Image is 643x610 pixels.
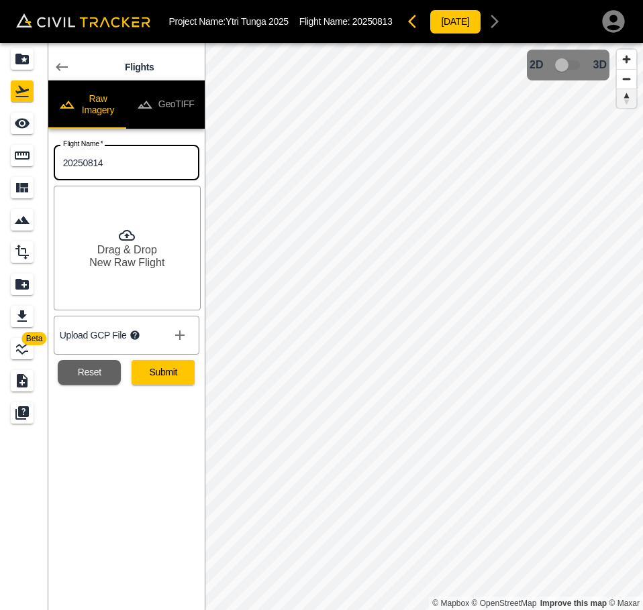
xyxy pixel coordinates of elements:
span: 20250813 [352,16,393,27]
a: Maxar [609,599,640,608]
canvas: Map [205,43,643,610]
button: Zoom out [617,69,636,88]
img: Civil Tracker [16,13,150,27]
span: 3D model not uploaded yet [549,52,588,78]
button: Reset bearing to north [617,88,636,108]
span: 2D [530,59,543,71]
span: 3D [593,59,607,71]
a: OpenStreetMap [472,599,537,608]
button: Zoom in [617,50,636,69]
p: Project Name: Ytri Tunga 2025 [169,16,289,27]
a: Mapbox [432,599,469,608]
button: [DATE] [430,9,481,34]
a: Map feedback [540,599,607,608]
p: Flight Name: [299,16,393,27]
